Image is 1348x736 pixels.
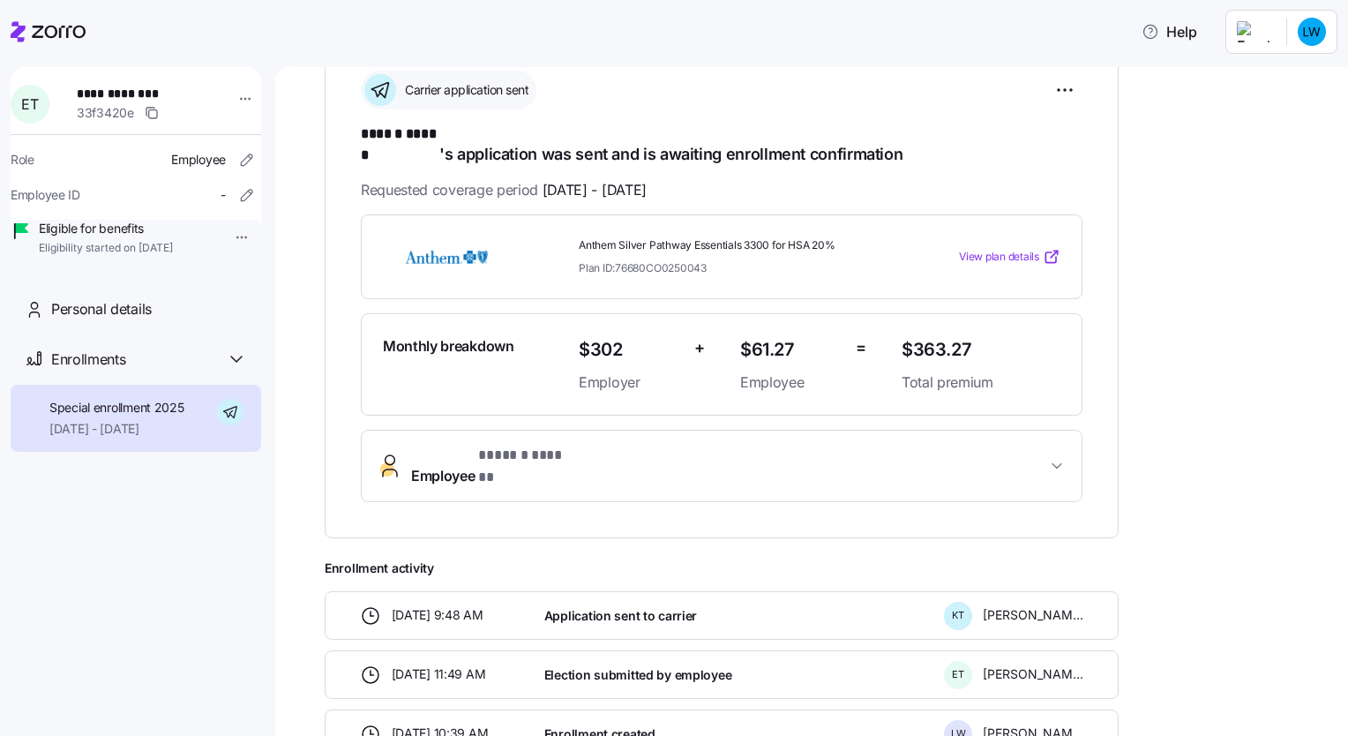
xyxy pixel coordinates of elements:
[383,335,514,357] span: Monthly breakdown
[361,124,1082,165] h1: 's application was sent and is awaiting enrollment confirmation
[383,237,510,277] img: Anthem
[51,298,152,320] span: Personal details
[400,81,528,99] span: Carrier application sent
[171,151,226,169] span: Employee
[544,666,732,684] span: Election submitted by employee
[325,560,1119,577] span: Enrollment activity
[579,238,887,253] span: Anthem Silver Pathway Essentials 3300 for HSA 20%
[694,335,705,361] span: +
[39,241,173,256] span: Eligibility started on [DATE]
[983,665,1083,683] span: [PERSON_NAME]
[77,104,134,122] span: 33f3420e
[740,335,842,364] span: $61.27
[579,372,680,394] span: Employer
[361,179,647,201] span: Requested coverage period
[11,186,80,204] span: Employee ID
[49,399,184,417] span: Special enrollment 2025
[983,606,1083,624] span: [PERSON_NAME]
[392,665,486,683] span: [DATE] 11:49 AM
[39,220,173,237] span: Eligible for benefits
[1237,21,1272,42] img: Employer logo
[952,611,964,620] span: K T
[411,445,565,487] span: Employee
[959,249,1039,266] span: View plan details
[543,179,647,201] span: [DATE] - [DATE]
[49,420,184,438] span: [DATE] - [DATE]
[1127,14,1211,49] button: Help
[221,186,226,204] span: -
[902,335,1060,364] span: $363.27
[740,372,842,394] span: Employee
[392,606,483,624] span: [DATE] 9:48 AM
[21,97,38,111] span: E T
[856,335,866,361] span: =
[1142,21,1197,42] span: Help
[51,349,125,371] span: Enrollments
[579,335,680,364] span: $302
[1298,18,1326,46] img: c0e0388fe6342deee47f791d0dfbc0c5
[959,248,1060,266] a: View plan details
[902,372,1060,394] span: Total premium
[579,260,707,275] span: Plan ID: 76680CO0250043
[544,607,697,625] span: Application sent to carrier
[952,670,964,680] span: E T
[11,151,34,169] span: Role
